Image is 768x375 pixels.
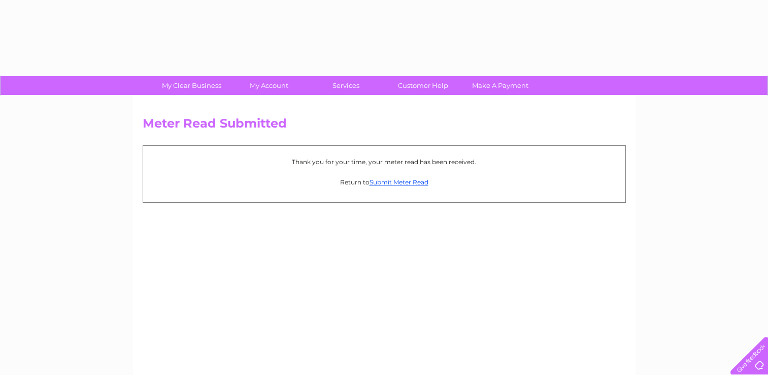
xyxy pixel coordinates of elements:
[458,76,542,95] a: Make A Payment
[148,177,620,187] p: Return to
[150,76,233,95] a: My Clear Business
[143,116,626,136] h2: Meter Read Submitted
[148,157,620,167] p: Thank you for your time, your meter read has been received.
[381,76,465,95] a: Customer Help
[370,178,428,186] a: Submit Meter Read
[304,76,388,95] a: Services
[227,76,311,95] a: My Account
